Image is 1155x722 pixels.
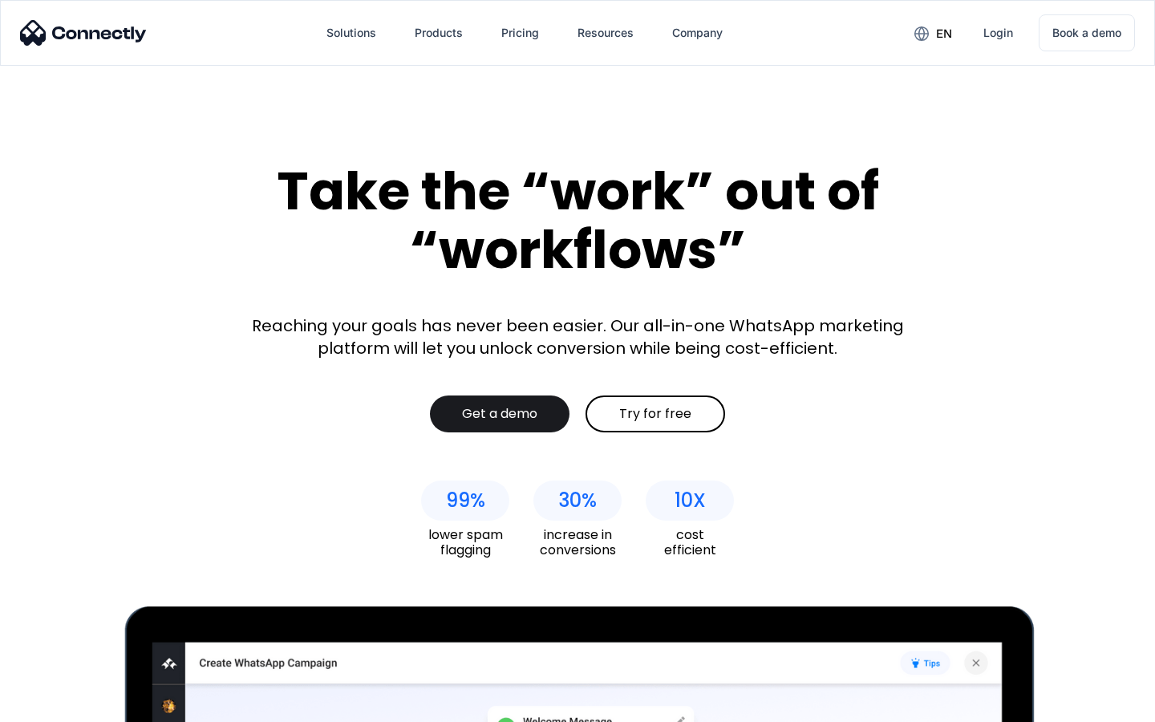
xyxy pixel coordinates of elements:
[1039,14,1135,51] a: Book a demo
[558,489,597,512] div: 30%
[217,162,938,278] div: Take the “work” out of “workflows”
[430,395,569,432] a: Get a demo
[32,694,96,716] ul: Language list
[488,14,552,52] a: Pricing
[983,22,1013,44] div: Login
[902,21,964,45] div: en
[672,22,723,44] div: Company
[16,694,96,716] aside: Language selected: English
[314,14,389,52] div: Solutions
[565,14,646,52] div: Resources
[501,22,539,44] div: Pricing
[415,22,463,44] div: Products
[533,527,622,558] div: increase in conversions
[586,395,725,432] a: Try for free
[20,20,147,46] img: Connectly Logo
[421,527,509,558] div: lower spam flagging
[646,527,734,558] div: cost efficient
[936,22,952,45] div: en
[675,489,706,512] div: 10X
[619,406,691,422] div: Try for free
[446,489,485,512] div: 99%
[241,314,914,359] div: Reaching your goals has never been easier. Our all-in-one WhatsApp marketing platform will let yo...
[326,22,376,44] div: Solutions
[577,22,634,44] div: Resources
[971,14,1026,52] a: Login
[659,14,736,52] div: Company
[462,406,537,422] div: Get a demo
[402,14,476,52] div: Products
